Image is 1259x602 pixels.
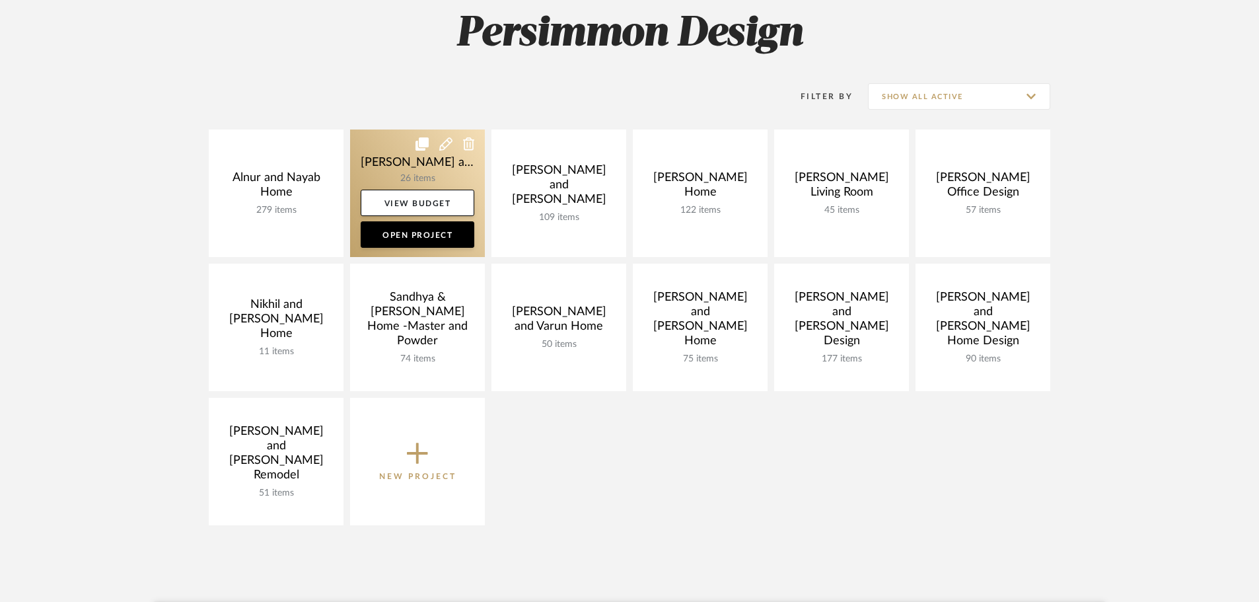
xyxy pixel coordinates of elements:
div: [PERSON_NAME] and [PERSON_NAME] Home Design [926,290,1040,354]
div: 122 items [643,205,757,216]
div: [PERSON_NAME] and [PERSON_NAME] Remodel [219,424,333,488]
div: [PERSON_NAME] and [PERSON_NAME] Home [643,290,757,354]
div: 109 items [502,212,616,223]
h2: Persimmon Design [154,9,1105,59]
div: 11 items [219,346,333,357]
div: 51 items [219,488,333,499]
div: [PERSON_NAME] and [PERSON_NAME] [502,163,616,212]
div: [PERSON_NAME] Office Design [926,170,1040,205]
a: View Budget [361,190,474,216]
p: New Project [379,470,456,483]
div: [PERSON_NAME] and Varun Home [502,305,616,339]
div: 90 items [926,354,1040,365]
div: Sandhya & [PERSON_NAME] Home -Master and Powder [361,290,474,354]
div: Filter By [783,90,853,103]
div: Nikhil and [PERSON_NAME] Home [219,297,333,346]
a: Open Project [361,221,474,248]
div: 74 items [361,354,474,365]
div: 75 items [643,354,757,365]
div: 45 items [785,205,898,216]
button: New Project [350,398,485,525]
div: 57 items [926,205,1040,216]
div: [PERSON_NAME] Home [643,170,757,205]
div: [PERSON_NAME] and [PERSON_NAME] Design [785,290,898,354]
div: 177 items [785,354,898,365]
div: [PERSON_NAME] Living Room [785,170,898,205]
div: 279 items [219,205,333,216]
div: Alnur and Nayab Home [219,170,333,205]
div: 50 items [502,339,616,350]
